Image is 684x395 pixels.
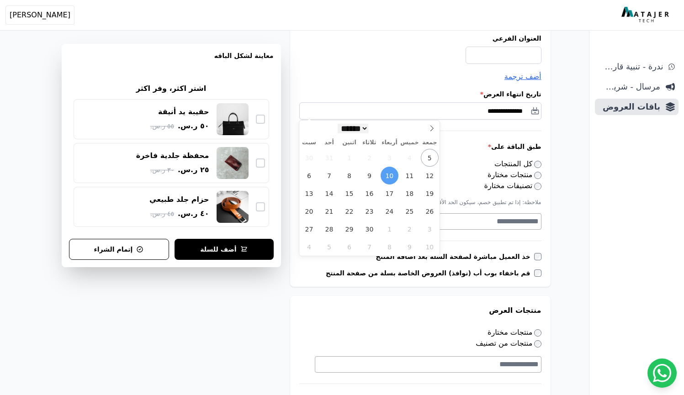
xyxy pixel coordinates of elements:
[5,5,74,25] button: [PERSON_NAME]
[361,202,378,220] span: سبتمبر 23, 2025
[421,238,439,256] span: أكتوبر 10, 2025
[299,90,541,99] label: تاريخ انتهاء العرض
[488,328,541,337] label: منتجات مختارة
[379,140,399,146] span: أربعاء
[340,184,358,202] span: سبتمبر 15, 2025
[315,359,539,370] textarea: Search
[419,140,440,146] span: جمعة
[401,238,419,256] span: أكتوبر 9, 2025
[217,103,249,135] img: حقيبة يد أنيقة
[149,195,209,205] div: حزام جلد طبيعي
[421,149,439,167] span: سبتمبر 5, 2025
[504,72,541,81] span: أضف ترجمة
[320,238,338,256] span: أكتوبر 5, 2025
[320,220,338,238] span: سبتمبر 28, 2025
[484,181,541,190] label: تصنيفات مختارة
[136,151,209,161] div: محفظة جلدية فاخرة
[340,238,358,256] span: أكتوبر 6, 2025
[300,149,318,167] span: أغسطس 30, 2025
[300,220,318,238] span: سبتمبر 27, 2025
[361,149,378,167] span: سبتمبر 2, 2025
[299,140,319,146] span: سبت
[158,107,209,117] div: حقيبة يد أنيقة
[534,329,541,337] input: منتجات مختارة
[421,220,439,238] span: أكتوبر 3, 2025
[504,71,541,82] button: أضف ترجمة
[150,121,174,131] span: ٥٥ ر.س.
[339,140,359,146] span: اثنين
[381,184,398,202] span: سبتمبر 17, 2025
[319,140,339,146] span: أحد
[150,165,174,175] span: ٣٠ ر.س.
[376,252,534,261] label: خذ العميل مباشرة لصفحة السلة بعد اضافة المنتج
[361,238,378,256] span: أكتوبر 7, 2025
[300,202,318,220] span: سبتمبر 20, 2025
[320,167,338,184] span: سبتمبر 7, 2025
[599,100,660,113] span: باقات العروض
[320,184,338,202] span: سبتمبر 14, 2025
[300,167,318,184] span: سبتمبر 6, 2025
[534,161,541,168] input: كل المنتجات
[361,220,378,238] span: سبتمبر 30, 2025
[401,202,419,220] span: سبتمبر 25, 2025
[401,149,419,167] span: سبتمبر 4, 2025
[361,167,378,184] span: سبتمبر 9, 2025
[401,167,419,184] span: سبتمبر 11, 2025
[340,149,358,167] span: سبتمبر 1, 2025
[421,184,439,202] span: سبتمبر 19, 2025
[136,83,206,94] h2: اشتر اكثر، وفر اكثر
[338,124,368,133] select: شهر
[299,34,541,43] label: العنوان الفرعي
[69,239,169,260] button: إتمام الشراء
[326,269,534,278] label: قم باخفاء بوب أب (نوافذ) العروض الخاصة بسلة من صفحة المنتج
[340,220,358,238] span: سبتمبر 29, 2025
[320,202,338,220] span: سبتمبر 21, 2025
[340,167,358,184] span: سبتمبر 8, 2025
[359,140,379,146] span: ثلاثاء
[368,124,401,133] input: سنة
[340,202,358,220] span: سبتمبر 22, 2025
[534,183,541,190] input: تصنيفات مختارة
[401,220,419,238] span: أكتوبر 2, 2025
[178,121,209,132] span: ٥٠ ر.س.
[381,202,398,220] span: سبتمبر 24, 2025
[421,167,439,184] span: سبتمبر 12, 2025
[299,199,541,206] p: ملاحظة: إذا تم تطبيق خصم، سيكون الحد الأقصى ٨ منتجات/تصنيفات
[178,164,209,175] span: ٢٥ ر.س.
[69,51,274,71] h3: معاينة لشكل الباقه
[217,147,249,179] img: محفظة جلدية فاخرة
[621,7,671,23] img: MatajerTech Logo
[150,209,174,219] span: ٤٥ ر.س.
[381,167,398,184] span: سبتمبر 10, 2025
[361,184,378,202] span: سبتمبر 16, 2025
[178,208,209,219] span: ٤٠ ر.س.
[494,159,541,168] label: كل المنتجات
[300,238,318,256] span: أكتوبر 4, 2025
[320,149,338,167] span: أغسطس 31, 2025
[217,191,249,223] img: حزام جلد طبيعي
[381,238,398,256] span: أكتوبر 8, 2025
[488,170,541,179] label: منتجات مختارة
[599,60,663,73] span: ندرة - تنبية قارب علي النفاذ
[381,149,398,167] span: سبتمبر 3, 2025
[10,10,70,21] span: [PERSON_NAME]
[299,142,541,151] label: طبق الباقة على
[421,202,439,220] span: سبتمبر 26, 2025
[401,184,419,202] span: سبتمبر 18, 2025
[399,140,419,146] span: خميس
[175,239,274,260] button: أضف للسلة
[300,184,318,202] span: سبتمبر 13, 2025
[599,80,660,93] span: مرسال - شريط دعاية
[381,220,398,238] span: أكتوبر 1, 2025
[534,172,541,179] input: منتجات مختارة
[299,305,541,316] h3: منتجات العرض
[476,339,541,348] label: منتجات من تصنيف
